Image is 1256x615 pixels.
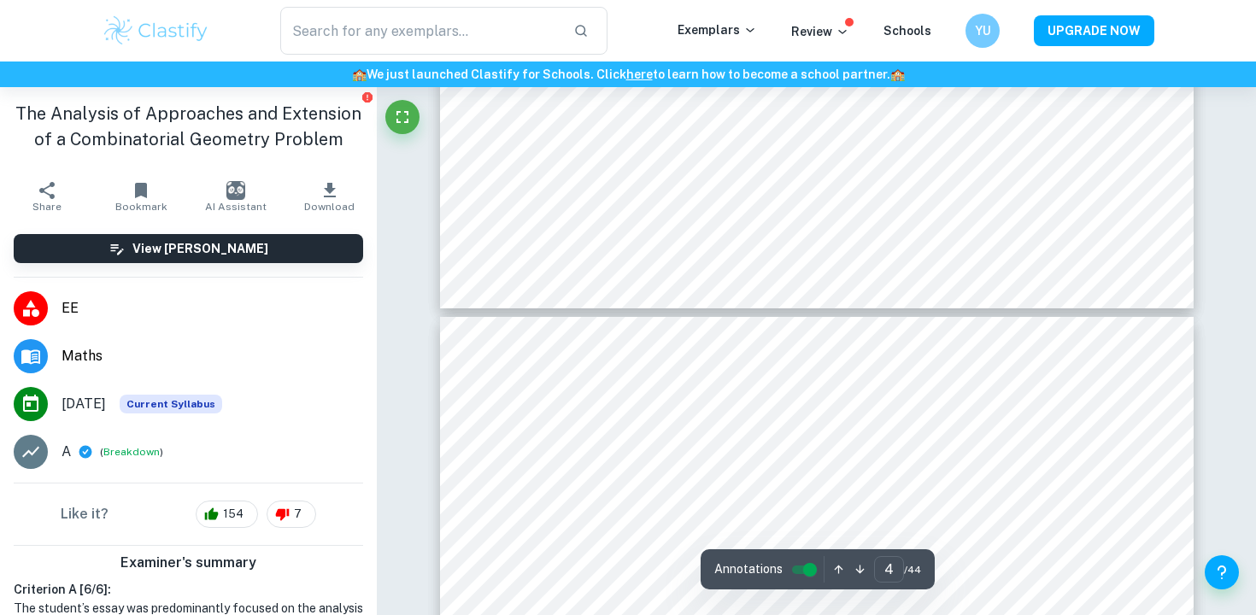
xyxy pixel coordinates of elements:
[94,173,188,220] button: Bookmark
[14,101,363,152] h1: The Analysis of Approaches and Extension of a Combinatorial Geometry Problem
[103,444,160,460] button: Breakdown
[714,560,783,578] span: Annotations
[385,100,420,134] button: Fullscreen
[904,562,921,577] span: / 44
[14,580,363,599] h6: Criterion A [ 6 / 6 ]:
[890,67,905,81] span: 🏫
[304,201,355,213] span: Download
[120,395,222,413] div: This exemplar is based on the current syllabus. Feel free to refer to it for inspiration/ideas wh...
[62,346,363,366] span: Maths
[62,394,106,414] span: [DATE]
[965,14,1000,48] button: YU
[214,506,253,523] span: 154
[115,201,167,213] span: Bookmark
[361,91,373,103] button: Report issue
[285,506,311,523] span: 7
[14,234,363,263] button: View [PERSON_NAME]
[280,7,560,55] input: Search for any exemplars...
[62,298,363,319] span: EE
[626,67,653,81] a: here
[267,501,316,528] div: 7
[205,201,267,213] span: AI Assistant
[283,173,377,220] button: Download
[352,67,367,81] span: 🏫
[973,21,993,40] h6: YU
[61,504,109,524] h6: Like it?
[100,444,163,460] span: ( )
[678,20,757,39] p: Exemplars
[132,239,268,258] h6: View [PERSON_NAME]
[1034,15,1154,46] button: UPGRADE NOW
[3,65,1253,84] h6: We just launched Clastify for Schools. Click to learn how to become a school partner.
[1205,555,1239,589] button: Help and Feedback
[196,501,258,528] div: 154
[62,442,71,462] p: A
[791,22,849,41] p: Review
[102,14,210,48] img: Clastify logo
[120,395,222,413] span: Current Syllabus
[883,24,931,38] a: Schools
[7,553,370,573] h6: Examiner's summary
[226,181,245,200] img: AI Assistant
[32,201,62,213] span: Share
[189,173,283,220] button: AI Assistant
